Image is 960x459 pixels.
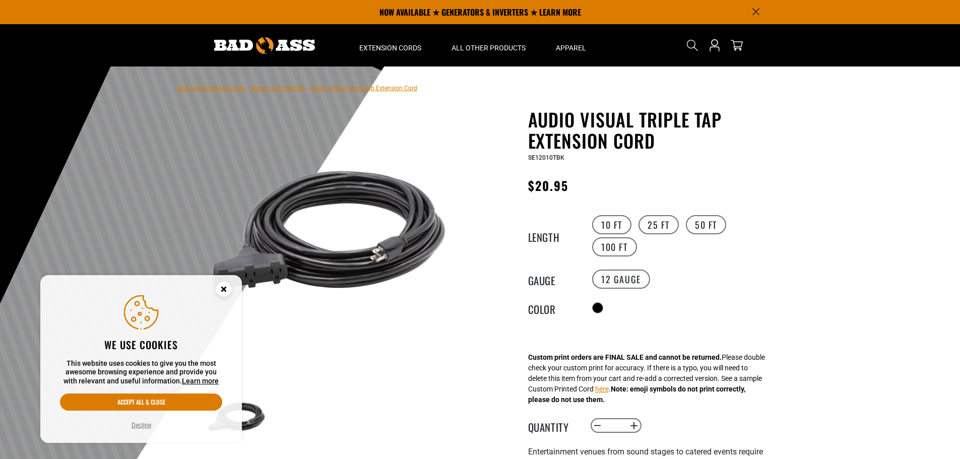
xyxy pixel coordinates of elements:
label: 12 Gauge [592,270,650,289]
nav: breadcrumbs [178,82,417,94]
span: SE12010TBK [528,154,564,161]
summary: Extension Cords [344,24,436,67]
span: Extension Cords [359,43,421,52]
label: 50 FT [686,215,726,234]
legend: Gauge [528,273,579,286]
div: Please double check your custom print for accuracy. If there is a typo, you will need to delete t... [528,352,765,405]
a: Learn more [182,377,219,385]
aside: Cookie Consent [40,275,242,443]
button: here [595,384,609,395]
span: › [307,85,309,92]
span: All Other Products [452,43,526,52]
label: Quantity [528,419,579,432]
h1: Audio Visual Triple Tap Extension Cord [528,109,775,151]
legend: Length [528,229,579,242]
img: black [208,111,451,354]
strong: Note: emoji symbols do not print correctly, please do not use them. [528,385,745,404]
label: 25 FT [638,215,679,234]
label: 10 FT [592,215,631,234]
p: This website uses cookies to give you the most awesome browsing experience and provide you with r... [60,359,222,386]
label: 100 FT [592,237,637,256]
summary: Search [684,37,700,53]
span: Audio Visual Triple Tap Extension Cord [311,85,417,92]
summary: Apparel [541,24,601,67]
img: Bad Ass Extension Cords [214,37,315,54]
button: Decline [129,420,154,430]
span: $20.95 [528,176,568,194]
summary: All Other Products [436,24,541,67]
a: Bad Ass Extension Cords [178,85,246,92]
h2: We use cookies [60,338,222,351]
button: Accept all & close [60,394,222,411]
strong: Custom print orders are FINAL SALE and cannot be returned. [528,353,722,361]
legend: Color [528,301,579,314]
span: Apparel [556,43,586,52]
span: › [248,85,250,92]
a: Return to Collection [252,85,305,92]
